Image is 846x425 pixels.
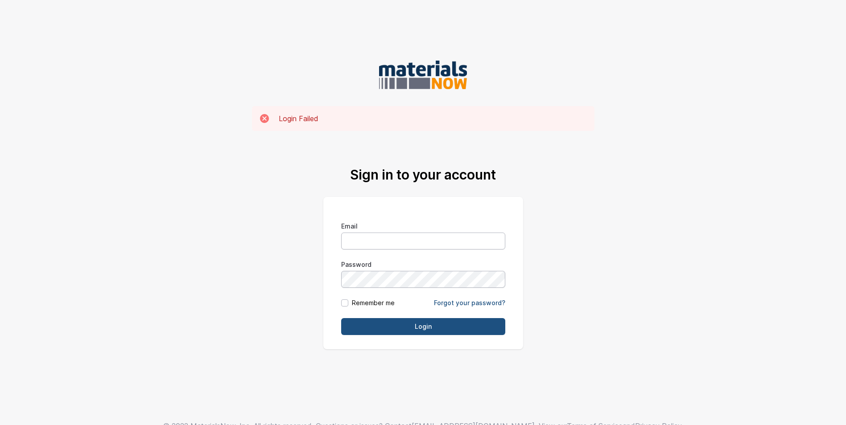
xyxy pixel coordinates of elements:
p: Login Failed [279,113,318,124]
input: Login [341,318,505,335]
a: Forgot your password? [434,299,505,306]
label: Password [341,260,505,269]
label: Email [341,222,505,231]
h2: Sign in to your account [323,167,523,183]
label: Remember me [352,298,395,307]
img: MaterialsNow [379,61,467,89]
